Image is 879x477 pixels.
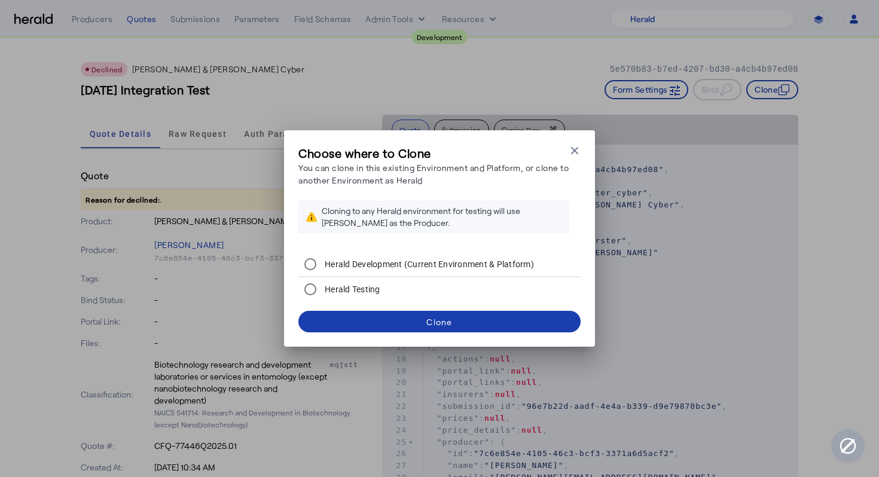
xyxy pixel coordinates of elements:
div: Cloning to any Herald environment for testing will use [PERSON_NAME] as the Producer. [322,205,561,229]
h3: Choose where to Clone [298,145,569,161]
label: Herald Development (Current Environment & Platform) [322,258,534,270]
label: Herald Testing [322,283,380,295]
div: Clone [426,316,452,328]
button: Clone [298,311,581,332]
p: You can clone in this existing Environment and Platform, or clone to another Environment as Herald [298,161,569,186]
